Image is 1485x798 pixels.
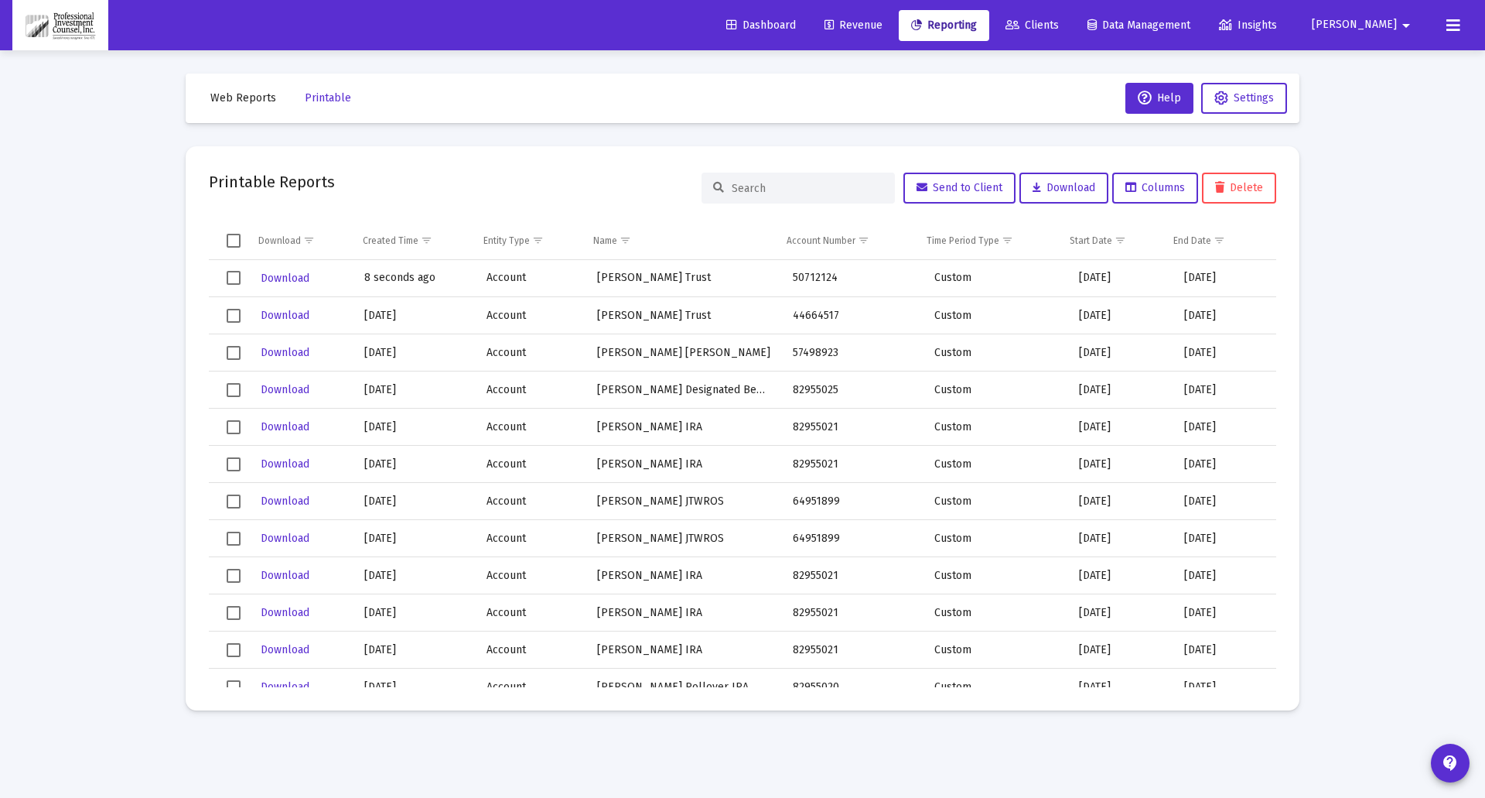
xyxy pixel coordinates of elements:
[1068,594,1173,632] td: [DATE]
[858,235,869,246] span: Show filter options for column 'Account Number'
[476,594,586,632] td: Account
[1002,235,1013,246] span: Show filter options for column 'Time Period Type'
[714,10,808,41] a: Dashboard
[1214,235,1225,246] span: Show filter options for column 'End Date'
[586,483,782,520] td: [PERSON_NAME] JTWROS
[782,446,923,483] td: 82955021
[227,457,241,471] div: Select row
[1075,10,1203,41] a: Data Management
[923,632,1068,669] td: Custom
[353,334,476,372] td: [DATE]
[1005,19,1059,32] span: Clients
[1173,483,1276,520] td: [DATE]
[1138,91,1181,104] span: Help
[586,557,782,594] td: [PERSON_NAME] IRA
[261,272,309,285] span: Download
[259,527,311,550] button: Download
[353,557,476,594] td: [DATE]
[1068,520,1173,557] td: [DATE]
[1068,557,1173,594] td: [DATE]
[261,346,309,359] span: Download
[1173,632,1276,669] td: [DATE]
[532,235,544,246] span: Show filter options for column 'Entity Type'
[1173,520,1276,557] td: [DATE]
[473,222,582,259] td: Column Entity Type
[1397,10,1415,41] mat-icon: arrow_drop_down
[353,446,476,483] td: [DATE]
[923,260,1068,297] td: Custom
[782,594,923,632] td: 82955021
[227,271,241,285] div: Select row
[1070,235,1112,247] div: Start Date
[1068,632,1173,669] td: [DATE]
[210,91,276,104] span: Web Reports
[1312,19,1397,32] span: [PERSON_NAME]
[1202,173,1276,204] button: Delete
[421,235,432,246] span: Show filter options for column 'Created Time'
[911,19,977,32] span: Reporting
[586,446,782,483] td: [PERSON_NAME] IRA
[586,409,782,446] td: [PERSON_NAME] IRA
[916,222,1059,259] td: Column Time Period Type
[782,483,923,520] td: 64951899
[1173,409,1276,446] td: [DATE]
[1112,173,1198,204] button: Columns
[726,19,796,32] span: Dashboard
[1173,557,1276,594] td: [DATE]
[363,235,418,247] div: Created Time
[353,297,476,334] td: [DATE]
[586,260,782,297] td: [PERSON_NAME] Trust
[993,10,1071,41] a: Clients
[476,557,586,594] td: Account
[1019,173,1108,204] button: Download
[1068,334,1173,372] td: [DATE]
[593,235,617,247] div: Name
[1293,9,1434,40] button: [PERSON_NAME]
[776,222,916,259] td: Column Account Number
[586,520,782,557] td: [PERSON_NAME] JTWROS
[261,643,309,656] span: Download
[620,235,631,246] span: Show filter options for column 'Name'
[353,409,476,446] td: [DATE]
[1173,260,1276,297] td: [DATE]
[923,446,1068,483] td: Custom
[259,453,311,475] button: Download
[353,669,476,706] td: [DATE]
[259,378,311,401] button: Download
[227,420,241,434] div: Select row
[261,309,309,322] span: Download
[923,483,1068,520] td: Custom
[353,483,476,520] td: [DATE]
[1162,222,1265,259] td: Column End Date
[1173,669,1276,706] td: [DATE]
[1441,754,1459,772] mat-icon: contact_support
[476,260,586,297] td: Account
[259,267,311,289] button: Download
[258,235,301,247] div: Download
[476,520,586,557] td: Account
[1068,669,1173,706] td: [DATE]
[261,569,309,582] span: Download
[476,334,586,372] td: Account
[259,416,311,438] button: Download
[1219,19,1277,32] span: Insights
[812,10,895,41] a: Revenue
[923,594,1068,632] td: Custom
[227,234,241,248] div: Select all
[917,181,1002,194] span: Send to Client
[209,170,335,194] h2: Printable Reports
[352,222,473,259] td: Column Created Time
[227,643,241,657] div: Select row
[1068,409,1173,446] td: [DATE]
[353,632,476,669] td: [DATE]
[227,606,241,620] div: Select row
[782,669,923,706] td: 82955020
[782,297,923,334] td: 44664517
[476,669,586,706] td: Account
[227,569,241,583] div: Select row
[586,372,782,409] td: [PERSON_NAME] Designated Bene Plan
[787,235,855,247] div: Account Number
[1115,235,1126,246] span: Show filter options for column 'Start Date'
[586,594,782,632] td: [PERSON_NAME] IRA
[782,372,923,409] td: 82955025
